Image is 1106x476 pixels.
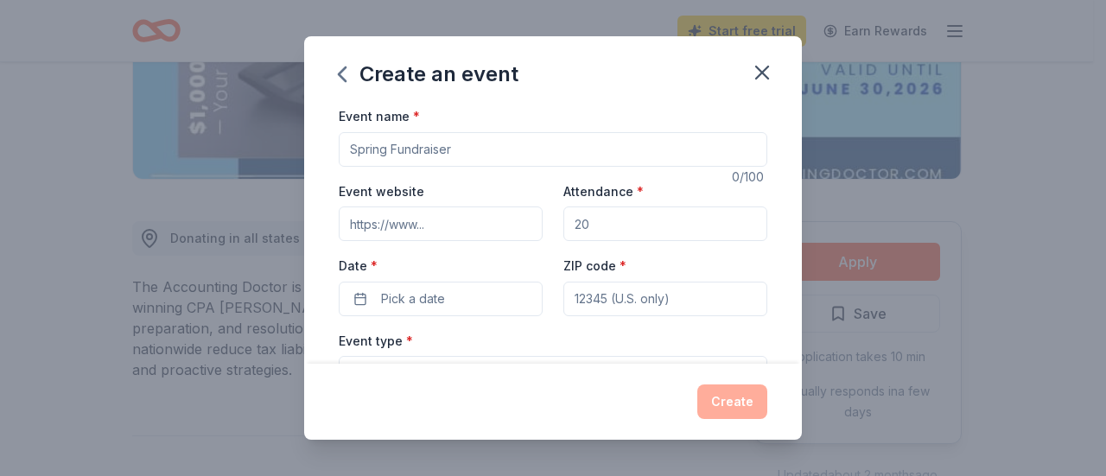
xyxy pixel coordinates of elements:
[339,333,413,350] label: Event type
[339,183,424,200] label: Event website
[563,257,626,275] label: ZIP code
[563,206,767,241] input: 20
[563,183,644,200] label: Attendance
[339,108,420,125] label: Event name
[339,356,767,392] button: Select
[381,289,445,309] span: Pick a date
[339,60,518,88] div: Create an event
[732,167,767,187] div: 0 /100
[339,257,543,275] label: Date
[563,282,767,316] input: 12345 (U.S. only)
[339,132,767,167] input: Spring Fundraiser
[339,282,543,316] button: Pick a date
[339,206,543,241] input: https://www...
